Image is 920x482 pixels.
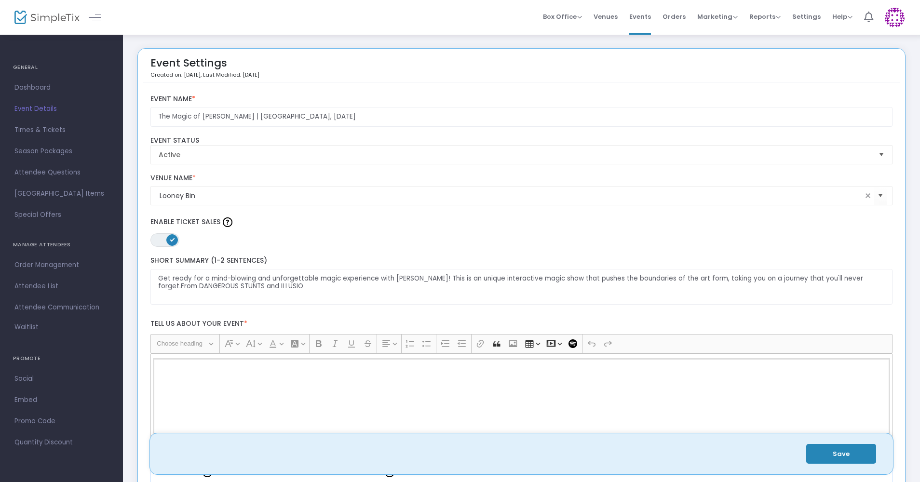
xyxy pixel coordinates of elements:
[14,124,108,136] span: Times & Tickets
[14,145,108,158] span: Season Packages
[14,259,108,271] span: Order Management
[13,58,110,77] h4: GENERAL
[223,217,232,227] img: question-mark
[157,338,207,349] span: Choose heading
[14,280,108,293] span: Attendee List
[874,186,887,206] button: Select
[160,191,863,201] input: Select Venue
[663,4,686,29] span: Orders
[862,190,874,201] span: clear
[150,95,893,104] label: Event Name
[875,146,888,164] button: Select
[14,103,108,115] span: Event Details
[697,12,738,21] span: Marketing
[159,150,871,160] span: Active
[792,4,821,29] span: Settings
[152,336,217,351] button: Choose heading
[201,71,259,79] span: , Last Modified: [DATE]
[594,4,618,29] span: Venues
[832,12,852,21] span: Help
[150,54,259,82] div: Event Settings
[749,12,781,21] span: Reports
[629,4,651,29] span: Events
[13,349,110,368] h4: PROMOTE
[14,81,108,94] span: Dashboard
[14,394,108,406] span: Embed
[150,136,893,145] label: Event Status
[150,353,893,450] div: Rich Text Editor, main
[150,255,267,265] span: Short Summary (1-2 Sentences)
[14,373,108,385] span: Social
[14,436,108,449] span: Quantity Discount
[14,415,108,428] span: Promo Code
[170,237,175,242] span: ON
[543,12,582,21] span: Box Office
[150,107,893,127] input: Enter Event Name
[13,235,110,254] h4: MANAGE ATTENDEES
[14,187,108,200] span: [GEOGRAPHIC_DATA] Items
[150,334,893,353] div: Editor toolbar
[14,322,39,332] span: Waitlist
[806,444,876,464] button: Save
[150,174,893,183] label: Venue Name
[150,71,259,79] p: Created on: [DATE]
[14,166,108,179] span: Attendee Questions
[146,314,897,334] label: Tell us about your event
[14,301,108,314] span: Attendee Communication
[14,209,108,221] span: Special Offers
[150,215,893,229] label: Enable Ticket Sales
